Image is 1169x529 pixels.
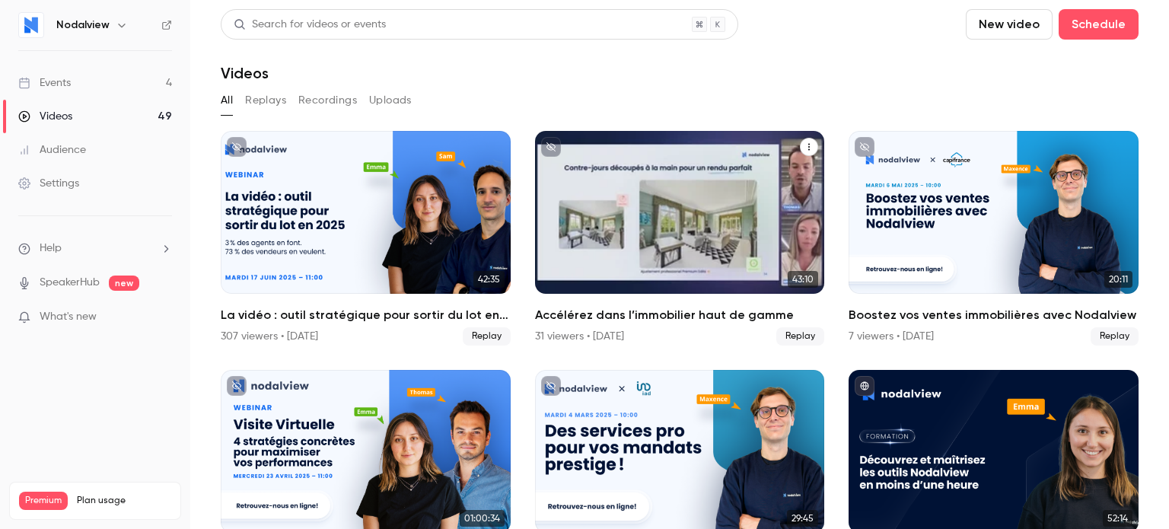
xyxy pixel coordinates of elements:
span: 01:00:34 [460,510,505,527]
div: Settings [18,176,79,191]
li: Accélérez dans l’immobilier haut de gamme [535,131,825,346]
span: 42:35 [473,271,505,288]
span: 52:14 [1103,510,1132,527]
button: unpublished [541,376,561,396]
button: Uploads [369,88,412,113]
a: SpeakerHub [40,275,100,291]
span: 20:11 [1104,271,1132,288]
h2: Boostez vos ventes immobilières avec Nodalview [849,306,1139,324]
li: La vidéo : outil stratégique pour sortir du lot en 2025 [221,131,511,346]
button: Replays [245,88,286,113]
div: Audience [18,142,86,158]
h1: Videos [221,64,269,82]
span: Replay [1091,327,1139,346]
a: 43:10Accélérez dans l’immobilier haut de gamme31 viewers • [DATE]Replay [535,131,825,346]
span: Help [40,241,62,257]
span: Replay [463,327,511,346]
span: 29:45 [787,510,818,527]
iframe: Noticeable Trigger [154,311,172,324]
span: Plan usage [77,495,171,507]
div: 31 viewers • [DATE] [535,329,624,344]
span: Premium [19,492,68,510]
span: Replay [776,327,824,346]
div: Search for videos or events [234,17,386,33]
div: 7 viewers • [DATE] [849,329,934,344]
button: unpublished [227,137,247,157]
li: help-dropdown-opener [18,241,172,257]
h2: La vidéo : outil stratégique pour sortir du lot en 2025 [221,306,511,324]
li: Boostez vos ventes immobilières avec Nodalview [849,131,1139,346]
span: new [109,276,139,291]
div: Events [18,75,71,91]
h6: Nodalview [56,18,110,33]
a: 20:11Boostez vos ventes immobilières avec Nodalview7 viewers • [DATE]Replay [849,131,1139,346]
button: published [855,376,874,396]
section: Videos [221,9,1139,520]
button: unpublished [541,137,561,157]
span: 43:10 [788,271,818,288]
a: 42:35La vidéo : outil stratégique pour sortir du lot en 2025307 viewers • [DATE]Replay [221,131,511,346]
button: All [221,88,233,113]
button: unpublished [227,376,247,396]
div: Videos [18,109,72,124]
button: Recordings [298,88,357,113]
img: Nodalview [19,13,43,37]
span: What's new [40,309,97,325]
button: Schedule [1059,9,1139,40]
button: New video [966,9,1053,40]
h2: Accélérez dans l’immobilier haut de gamme [535,306,825,324]
div: 307 viewers • [DATE] [221,329,318,344]
button: unpublished [855,137,874,157]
